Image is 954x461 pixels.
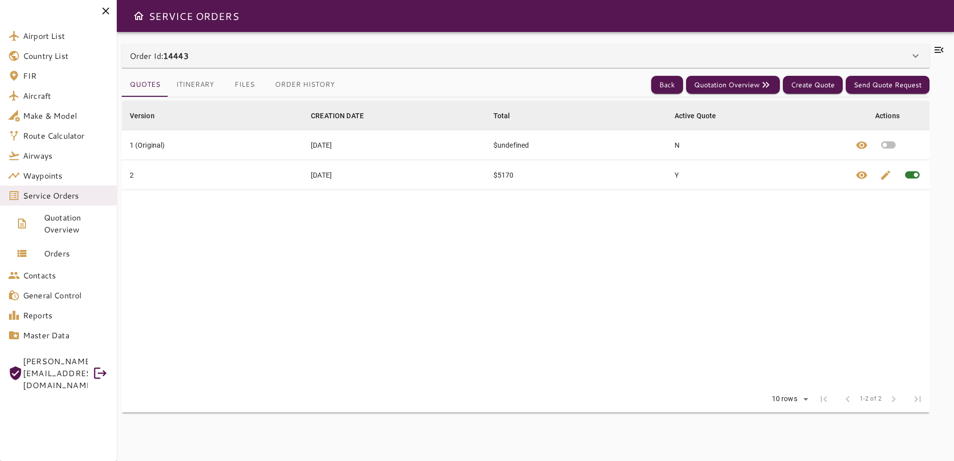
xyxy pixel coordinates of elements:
span: CREATION DATE [311,110,377,122]
td: Y [667,160,847,190]
span: Route Calculator [23,130,109,142]
span: visibility [856,169,868,181]
div: Active Quote [675,110,716,122]
b: 14443 [163,50,189,61]
span: Orders [44,247,109,259]
button: Files [222,73,267,97]
span: Version [130,110,168,122]
span: [PERSON_NAME][EMAIL_ADDRESS][DOMAIN_NAME] [23,355,88,391]
h6: SERVICE ORDERS [149,8,239,24]
span: First Page [812,387,836,411]
td: [DATE] [303,130,485,160]
span: General Control [23,289,109,301]
td: N [667,130,847,160]
span: Active Quote [675,110,729,122]
button: Itinerary [168,73,222,97]
button: Send Quote Request [846,76,930,94]
span: Make & Model [23,110,109,122]
div: 10 rows [769,395,800,403]
span: Last Page [906,387,930,411]
td: 1 (Original) [122,130,303,160]
td: 2 [122,160,303,190]
button: Create Quote [783,76,843,94]
span: FIR [23,70,109,82]
span: Contacts [23,269,109,281]
span: Total [493,110,523,122]
button: View quote details [850,130,874,160]
span: Next Page [882,387,906,411]
button: Edit quote [874,160,898,190]
div: Version [130,110,155,122]
button: Quotes [122,73,168,97]
div: Order Id:14443 [122,44,930,68]
p: Order Id: [130,50,189,62]
span: Airport List [23,30,109,42]
span: This quote is already active [898,160,927,190]
div: 10 rows [765,392,812,407]
span: Waypoints [23,170,109,182]
span: Reports [23,309,109,321]
span: Country List [23,50,109,62]
span: Aircraft [23,90,109,102]
div: basic tabs example [122,73,343,97]
button: Set quote as active quote [874,130,903,160]
button: Quotation Overview [686,76,780,94]
span: Airways [23,150,109,162]
td: [DATE] [303,160,485,190]
span: Previous Page [836,387,860,411]
span: visibility [856,139,868,151]
span: Master Data [23,329,109,341]
div: Total [493,110,510,122]
button: Order History [267,73,343,97]
span: 1-2 of 2 [860,394,882,404]
span: Service Orders [23,190,109,202]
td: $undefined [485,130,667,160]
button: Open drawer [129,6,149,26]
td: $5170 [485,160,667,190]
span: Quotation Overview [44,212,109,235]
span: edit [880,169,892,181]
button: Back [651,76,683,94]
div: CREATION DATE [311,110,364,122]
button: View quote details [850,160,874,190]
